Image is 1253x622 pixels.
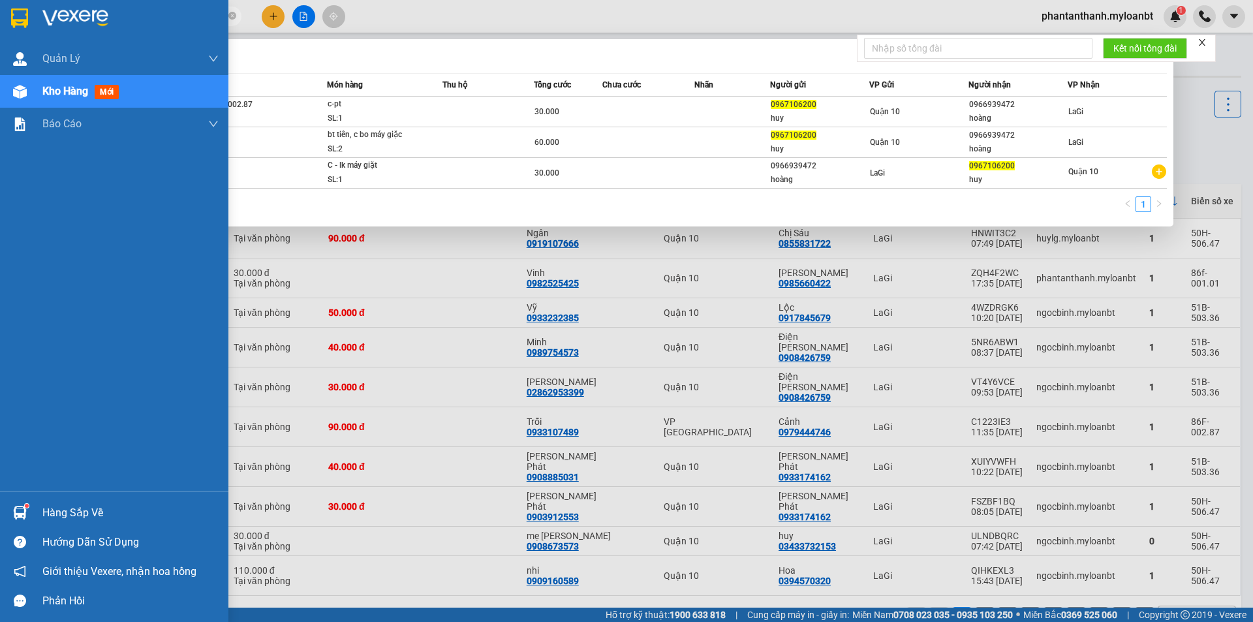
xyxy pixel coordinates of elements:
[771,100,816,109] span: 0967106200
[771,112,869,125] div: huy
[328,159,425,173] div: C - lk máy giặt
[771,131,816,140] span: 0967106200
[25,504,29,508] sup: 1
[969,161,1015,170] span: 0967106200
[14,565,26,578] span: notification
[1068,167,1098,176] span: Quận 10
[969,142,1067,156] div: hoàng
[442,80,467,89] span: Thu hộ
[864,38,1092,59] input: Nhập số tổng đài
[870,107,900,116] span: Quận 10
[1155,200,1163,208] span: right
[694,80,713,89] span: Nhãn
[870,138,900,147] span: Quận 10
[968,80,1011,89] span: Người nhận
[42,116,82,132] span: Báo cáo
[969,98,1067,112] div: 0966939472
[1152,164,1166,179] span: plus-circle
[1120,196,1136,212] button: left
[11,8,28,28] img: logo-vxr
[14,536,26,548] span: question-circle
[869,80,894,89] span: VP Gửi
[1198,38,1207,47] span: close
[1151,196,1167,212] li: Next Page
[95,85,119,99] span: mới
[208,119,219,129] span: down
[228,10,236,23] span: close-circle
[42,591,219,611] div: Phản hồi
[328,142,425,157] div: SL: 2
[1136,197,1151,211] a: 1
[1068,138,1083,147] span: LaGi
[42,533,219,552] div: Hướng dẫn sử dụng
[534,107,559,116] span: 30.000
[14,595,26,607] span: message
[208,54,219,64] span: down
[771,142,869,156] div: huy
[1124,200,1132,208] span: left
[534,80,571,89] span: Tổng cước
[328,173,425,187] div: SL: 1
[1103,38,1187,59] button: Kết nối tổng đài
[1151,196,1167,212] button: right
[42,85,88,97] span: Kho hàng
[327,80,363,89] span: Món hàng
[870,168,885,178] span: LaGi
[1120,196,1136,212] li: Previous Page
[328,128,425,142] div: bt tiên, c bo máy giặc
[534,168,559,178] span: 30.000
[770,80,806,89] span: Người gửi
[1068,107,1083,116] span: LaGi
[42,563,196,580] span: Giới thiệu Vexere, nhận hoa hồng
[13,117,27,131] img: solution-icon
[771,173,869,187] div: hoàng
[42,50,80,67] span: Quản Lý
[328,97,425,112] div: c-pt
[1113,41,1177,55] span: Kết nối tổng đài
[771,159,869,173] div: 0966939472
[969,129,1067,142] div: 0966939472
[13,52,27,66] img: warehouse-icon
[1068,80,1100,89] span: VP Nhận
[42,503,219,523] div: Hàng sắp về
[328,112,425,126] div: SL: 1
[13,85,27,99] img: warehouse-icon
[969,112,1067,125] div: hoàng
[228,12,236,20] span: close-circle
[969,173,1067,187] div: huy
[602,80,641,89] span: Chưa cước
[13,506,27,520] img: warehouse-icon
[1136,196,1151,212] li: 1
[534,138,559,147] span: 60.000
